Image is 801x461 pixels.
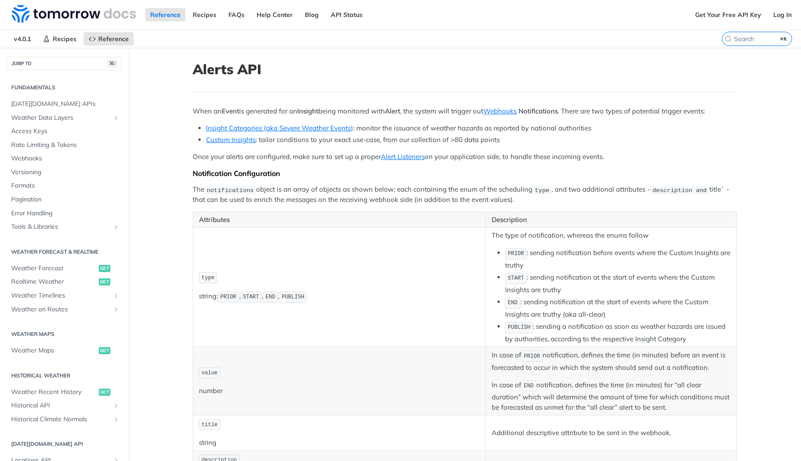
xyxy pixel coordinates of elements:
a: Recipes [38,32,81,46]
a: Custom Insights [206,135,256,144]
a: Insight Categories (aka Severe Weather Events) [206,124,353,132]
span: Formats [11,181,120,190]
li: : sending a notification as soon as weather hazards are issued by authorities, according to the r... [505,321,731,344]
a: Realtime Weatherget [7,275,122,289]
p: The type of notification, whereas the enums follow [492,230,731,241]
a: Help Center [252,8,298,21]
p: In case of notification, defines the time (in minutes) before an event is forecasted to occur in ... [492,350,731,373]
span: END [266,294,275,300]
span: notifications [207,187,253,193]
strong: Notifications [519,107,558,115]
span: title [202,422,218,428]
span: Tools & Libraries [11,222,110,231]
a: Pagination [7,193,122,206]
a: [DATE][DOMAIN_NAME] APIs [7,97,122,111]
button: JUMP TO⌘/ [7,57,122,70]
a: Webhooks [7,152,122,165]
a: Historical APIShow subpages for Historical API [7,399,122,412]
a: Access Keys [7,125,122,138]
p: Additional descriptive attribute to be sent in the webhook. [492,428,731,438]
button: Show subpages for Historical Climate Normals [113,416,120,423]
a: Historical Climate NormalsShow subpages for Historical Climate Normals [7,413,122,426]
span: Rate Limiting & Tokens [11,141,120,150]
span: Realtime Weather [11,277,97,286]
span: get [99,278,110,285]
a: Tools & LibrariesShow subpages for Tools & Libraries [7,220,122,234]
span: END [508,300,518,306]
p: Attributes [199,215,480,225]
a: FAQs [223,8,249,21]
span: description and [653,187,707,193]
p: number [199,386,480,396]
a: Webhooks [483,107,517,115]
h1: Alerts API [193,61,737,77]
span: ⌘/ [107,60,117,67]
p: Once your alerts are configured, make sure to set up a proper on your application side, to handle... [193,152,737,162]
span: PRIOR [508,251,524,257]
button: Show subpages for Weather Data Layers [113,114,120,122]
h2: Fundamentals [7,84,122,92]
h2: Weather Forecast & realtime [7,248,122,256]
a: Weather Recent Historyget [7,386,122,399]
a: Weather Data LayersShow subpages for Weather Data Layers [7,111,122,125]
span: Weather on Routes [11,305,110,314]
span: Recipes [53,35,76,43]
p: string [199,438,480,448]
a: Blog [300,8,324,21]
span: END [524,383,534,389]
a: Alert Listeners [381,152,425,161]
span: Historical Climate Normals [11,415,110,424]
a: Get Your Free API Key [690,8,766,21]
span: PRIOR [524,353,540,360]
span: Weather Maps [11,346,97,355]
span: get [99,389,110,396]
p: In case of notification, defines the time (in minutes) for “all clear duration” which will determ... [492,380,731,413]
p: string: , , , [199,291,480,304]
li: : sending notification before events where the Custom Insights are truthy [505,247,731,270]
h2: Historical Weather [7,372,122,380]
a: Recipes [188,8,221,21]
span: value [202,370,218,376]
p: Description [492,215,731,225]
span: Versioning [11,168,120,177]
a: API Status [326,8,367,21]
li: : monitor the issuance of weather hazards as reported by national authorities [206,123,737,134]
button: Show subpages for Historical API [113,402,120,409]
span: PUBLISH [508,324,530,331]
svg: Search [725,35,732,42]
span: Weather Recent History [11,388,97,397]
button: Show subpages for Tools & Libraries [113,223,120,230]
a: Versioning [7,166,122,179]
span: Webhooks [11,154,120,163]
span: get [99,347,110,354]
li: : tailor conditions to your exact use-case, from our collection of >80 data points [206,135,737,145]
a: Reference [145,8,185,21]
a: Weather on RoutesShow subpages for Weather on Routes [7,303,122,316]
strong: Insight [297,107,318,115]
a: Weather TimelinesShow subpages for Weather Timelines [7,289,122,302]
a: Error Handling [7,207,122,220]
p: When an is generated for an being monitored with , the system will trigger out . There are two ty... [193,106,737,117]
span: Weather Timelines [11,291,110,300]
a: Reference [84,32,134,46]
a: Formats [7,179,122,193]
img: Tomorrow.io Weather API Docs [12,5,136,23]
h2: Weather Maps [7,330,122,338]
a: Log In [768,8,797,21]
span: type [202,275,215,281]
span: START [243,294,259,300]
li: : sending notification at the start of events where the Custom Insights are truthy (aka all-clear) [505,297,731,319]
a: Weather Mapsget [7,344,122,357]
button: Show subpages for Weather on Routes [113,306,120,313]
span: PRIOR [220,294,236,300]
li: : sending notification at the start of events where the Custom Insights are truthy [505,272,731,295]
strong: Event [222,107,239,115]
span: v4.0.1 [9,32,36,46]
a: Rate Limiting & Tokens [7,138,122,152]
span: Access Keys [11,127,120,136]
span: PUBLISH [282,294,304,300]
strong: Alert [385,107,400,115]
a: Weather Forecastget [7,262,122,275]
span: Pagination [11,195,120,204]
span: Historical API [11,401,110,410]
